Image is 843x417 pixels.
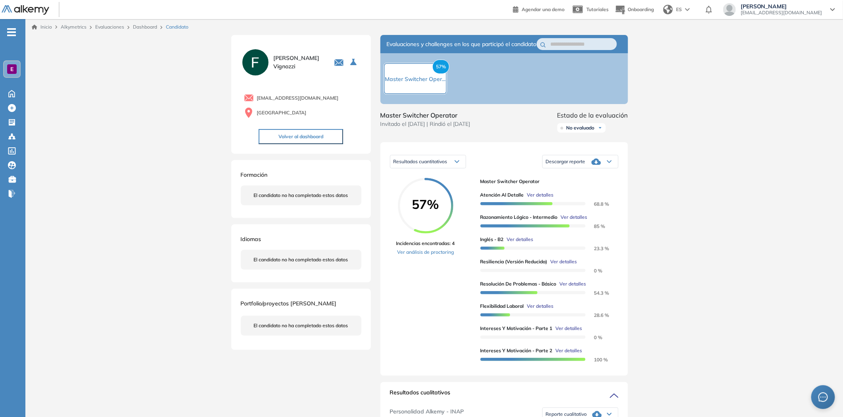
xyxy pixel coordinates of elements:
span: 23.3 % [584,245,609,251]
span: 57% [398,198,453,210]
span: El candidato no ha completado estos datos [254,322,348,329]
button: Ver detalles [524,191,554,199]
span: Master Switcher Operator [380,110,470,120]
i: - [7,31,16,33]
span: Ver detalles [560,280,586,288]
span: Portfolio/proyectos [PERSON_NAME] [241,300,337,307]
span: Ver detalles [507,236,534,243]
span: Atención al detalle [480,191,524,199]
span: Ver detalles [527,191,554,199]
span: Estado de la evaluación [557,110,628,120]
span: El candidato no ha completado estos datos [254,256,348,263]
span: Formación [241,171,268,178]
span: Resultados cualitativos [390,388,451,401]
span: 100 % [584,357,608,363]
span: Ver detalles [561,214,588,221]
span: Agendar una demo [522,6,565,12]
span: Inglés - B2 [480,236,504,243]
button: Ver detalles [524,303,554,310]
span: Master Switcher Oper... [385,75,446,83]
img: Logo [2,5,49,15]
span: ES [676,6,682,13]
span: 0 % [584,334,602,340]
button: Onboarding [615,1,654,18]
span: [EMAIL_ADDRESS][DOMAIN_NAME] [257,95,339,102]
span: Onboarding [628,6,654,12]
span: Descargar reporte [546,158,586,165]
button: Ver detalles [504,236,534,243]
a: Inicio [32,23,52,31]
span: Candidato [166,23,188,31]
span: Intereses y Motivación - Parte 2 [480,347,553,354]
span: E [10,66,13,72]
span: [PERSON_NAME] [741,3,822,10]
span: Ver detalles [551,258,577,265]
span: Razonamiento Lógico - Intermedio [480,214,558,221]
span: Idiomas [241,236,261,243]
button: Ver detalles [558,214,588,221]
a: Ver análisis de proctoring [396,249,455,256]
a: Evaluaciones [95,24,124,30]
span: Incidencias encontradas: 4 [396,240,455,247]
span: Evaluaciones y challenges en los que participó el candidato [387,40,537,48]
span: Resultados cuantitativos [394,158,447,164]
button: Ver detalles [547,258,577,265]
a: Agendar una demo [513,4,565,14]
span: [EMAIL_ADDRESS][DOMAIN_NAME] [741,10,822,16]
span: Invitado el [DATE] | Rindió el [DATE] [380,120,470,128]
span: 57% [432,60,449,74]
span: 28.6 % [584,312,609,318]
button: Ver detalles [553,325,582,332]
span: message [818,392,828,402]
button: Ver detalles [553,347,582,354]
span: Intereses y Motivación - Parte 1 [480,325,553,332]
span: 68.8 % [584,201,609,207]
img: PROFILE_MENU_LOGO_USER [241,48,270,77]
span: [PERSON_NAME] Vignozzi [273,54,325,71]
img: world [663,5,673,14]
span: 54.3 % [584,290,609,296]
img: Ícono de flecha [598,125,603,130]
span: Alkymetrics [61,24,86,30]
span: Ver detalles [556,347,582,354]
span: Master Switcher Operator [480,178,612,185]
button: Ver detalles [557,280,586,288]
span: [GEOGRAPHIC_DATA] [257,109,307,116]
img: arrow [685,8,690,11]
span: El candidato no ha completado estos datos [254,192,348,199]
span: Resolución de problemas - Básico [480,280,557,288]
button: Seleccione la evaluación activa [347,55,361,69]
span: 0 % [584,268,602,274]
span: Flexibilidad Laboral [480,303,524,310]
span: 85 % [584,223,605,229]
span: Tutoriales [586,6,609,12]
span: No evaluado [566,125,595,131]
a: Dashboard [133,24,157,30]
button: Volver al dashboard [259,129,343,144]
span: Resiliencia (versión reducida) [480,258,547,265]
span: Ver detalles [527,303,554,310]
span: Ver detalles [556,325,582,332]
